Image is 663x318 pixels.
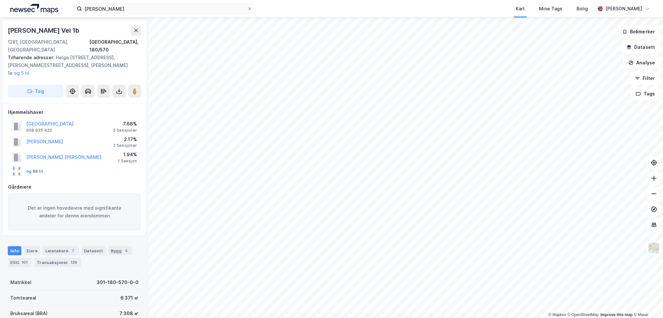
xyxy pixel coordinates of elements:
[81,246,106,255] div: Datasett
[113,128,137,133] div: 5 Seksjoner
[8,38,89,54] div: 1281, [GEOGRAPHIC_DATA], [GEOGRAPHIC_DATA]
[630,87,660,100] button: Tags
[617,25,660,38] button: Bokmerker
[629,72,660,85] button: Filter
[113,120,137,128] div: 7.68%
[120,294,139,302] div: 6 371 ㎡
[43,246,79,255] div: Leietakere
[118,159,137,164] div: 1 Seksjon
[623,56,660,69] button: Analyse
[118,151,137,159] div: 1.94%
[119,310,139,317] div: 7 308 ㎡
[567,313,599,317] a: OpenStreetMap
[89,38,141,54] div: [GEOGRAPHIC_DATA], 180/570
[26,128,52,133] div: 958 935 420
[631,287,663,318] iframe: Chat Widget
[8,55,56,60] span: Tilhørende adresser:
[8,193,141,230] div: Det er ingen hovedeiere med signifikante andeler for denne eiendommen
[8,85,63,98] button: Tag
[605,5,642,13] div: [PERSON_NAME]
[516,5,525,13] div: Kart
[82,4,247,14] input: Søk på adresse, matrikkel, gårdeiere, leietakere eller personer
[10,310,48,317] div: Bruksareal (BRA)
[10,279,31,286] div: Matrikkel
[577,5,588,13] div: Bolig
[8,25,81,36] div: [PERSON_NAME] Vei 1b
[113,143,137,148] div: 2 Seksjoner
[20,259,29,266] div: 101
[10,4,58,14] img: logo.a4113a55bc3d86da70a041830d287a7e.svg
[548,313,566,317] a: Mapbox
[34,258,81,267] div: Transaksjoner
[631,287,663,318] div: Kontrollprogram for chat
[8,258,31,267] div: ESG
[108,246,132,255] div: Bygg
[10,294,36,302] div: Tomteareal
[70,247,76,254] div: 7
[601,313,633,317] a: Improve this map
[123,247,129,254] div: 5
[8,246,21,255] div: Info
[8,54,136,77] div: Helga [STREET_ADDRESS], [PERSON_NAME][STREET_ADDRESS], [PERSON_NAME] 1e
[8,183,141,191] div: Gårdeiere
[24,246,40,255] div: Eiere
[539,5,562,13] div: Mine Tags
[113,136,137,143] div: 2.17%
[69,259,78,266] div: 129
[8,108,141,116] div: Hjemmelshaver
[648,242,660,254] img: Z
[96,279,139,286] div: 301-180-570-0-0
[621,41,660,54] button: Datasett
